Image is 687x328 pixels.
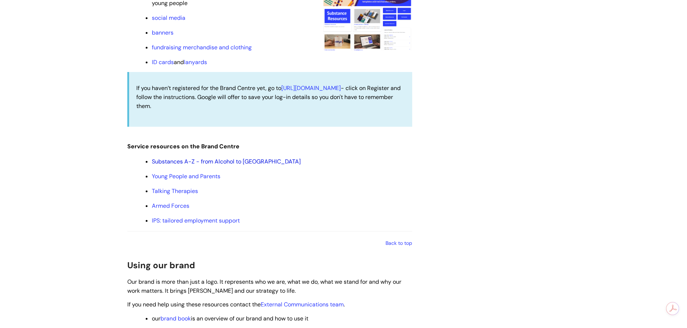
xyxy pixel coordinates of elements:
a: brand book [160,315,191,322]
span: Service resources on the Brand Centre [127,143,239,150]
a: IPS: tailored employment support [152,217,240,224]
a: [URL][DOMAIN_NAME] [281,84,341,92]
a: fundraising merchandise and clothing [152,44,252,51]
a: External Communications team [261,301,344,308]
a: Back to top [386,240,412,246]
a: lanyards [184,58,207,66]
span: If you haven’t registered for the Brand Centre yet, go to - click on Register and follow the inst... [136,84,401,110]
span: our is an overview of our brand and how to use it [152,315,308,322]
span: Our brand is more than just a logo. It represents who we are, what we do, what we stand for and w... [127,278,401,295]
span: Using our brand [127,260,195,271]
a: banners [152,29,173,36]
a: Talking Therapies [152,187,198,195]
a: social media [152,14,185,22]
a: Armed Forces [152,202,189,210]
a: ID cards [152,58,174,66]
a: Substances A-Z - from Alcohol to [GEOGRAPHIC_DATA] [152,158,301,165]
span: and [152,58,207,66]
a: Young People and Parents [152,172,220,180]
span: If you need help using these resources contact the . [127,301,345,308]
